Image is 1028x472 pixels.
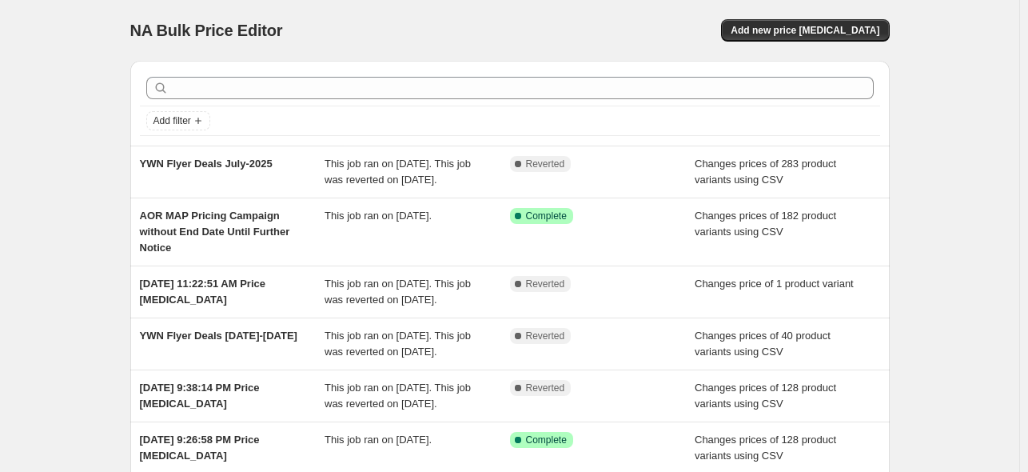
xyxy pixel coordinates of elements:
[146,111,210,130] button: Add filter
[526,330,565,342] span: Reverted
[325,158,471,186] span: This job ran on [DATE]. This job was reverted on [DATE].
[140,382,260,410] span: [DATE] 9:38:14 PM Price [MEDICAL_DATA]
[325,210,432,222] span: This job ran on [DATE].
[130,22,283,39] span: NA Bulk Price Editor
[695,278,854,290] span: Changes price of 1 product variant
[721,19,889,42] button: Add new price [MEDICAL_DATA]
[325,330,471,358] span: This job ran on [DATE]. This job was reverted on [DATE].
[526,210,567,222] span: Complete
[140,210,290,254] span: AOR MAP Pricing Campaign without End Date Until Further Notice
[140,278,266,306] span: [DATE] 11:22:51 AM Price [MEDICAL_DATA]
[140,434,260,462] span: [DATE] 9:26:58 PM Price [MEDICAL_DATA]
[140,330,297,342] span: YWN Flyer Deals [DATE]-[DATE]
[325,382,471,410] span: This job ran on [DATE]. This job was reverted on [DATE].
[153,114,191,127] span: Add filter
[695,382,836,410] span: Changes prices of 128 product variants using CSV
[325,278,471,306] span: This job ran on [DATE]. This job was reverted on [DATE].
[526,434,567,446] span: Complete
[526,158,565,170] span: Reverted
[731,24,879,37] span: Add new price [MEDICAL_DATA]
[695,330,831,358] span: Changes prices of 40 product variants using CSV
[695,434,836,462] span: Changes prices of 128 product variants using CSV
[325,434,432,446] span: This job ran on [DATE].
[526,382,565,394] span: Reverted
[526,278,565,290] span: Reverted
[695,210,836,238] span: Changes prices of 182 product variants using CSV
[140,158,273,170] span: YWN Flyer Deals July-2025
[695,158,836,186] span: Changes prices of 283 product variants using CSV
